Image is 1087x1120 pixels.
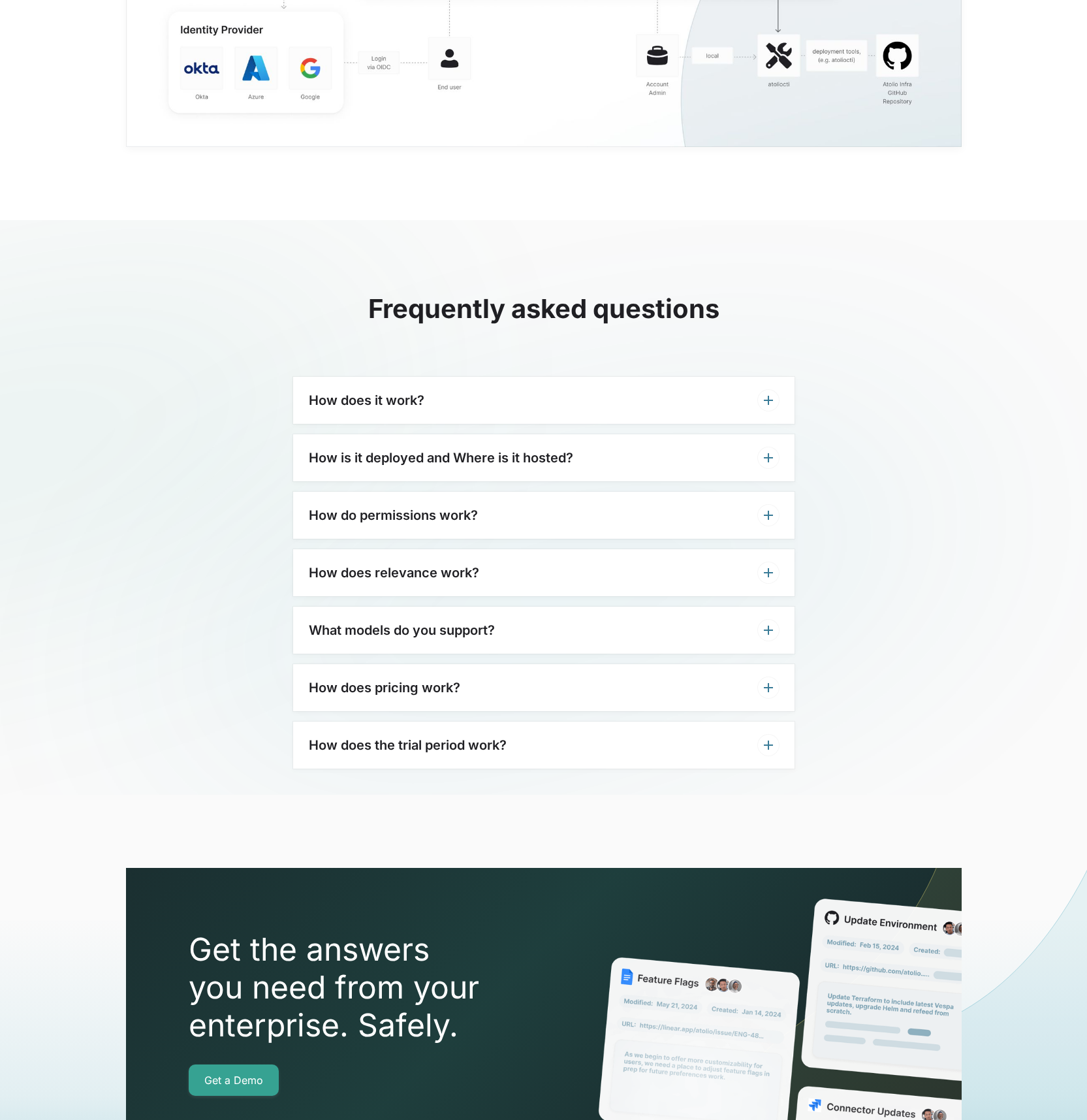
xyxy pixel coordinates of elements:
[309,565,479,581] h3: How does relevance work?
[309,450,573,466] h3: How is it deployed and Where is it hosted?
[309,737,507,753] h3: How does the trial period work?
[1022,1057,1087,1120] iframe: Chat Widget
[309,680,460,696] h3: How does pricing work?
[309,392,424,408] h3: How does it work?
[309,507,478,523] h3: How do permissions work?
[189,931,554,1044] h2: Get the answers you need from your enterprise. Safely.
[293,293,795,325] h2: Frequently asked questions
[189,1064,279,1096] a: Get a Demo
[309,622,495,638] h3: What models do you support?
